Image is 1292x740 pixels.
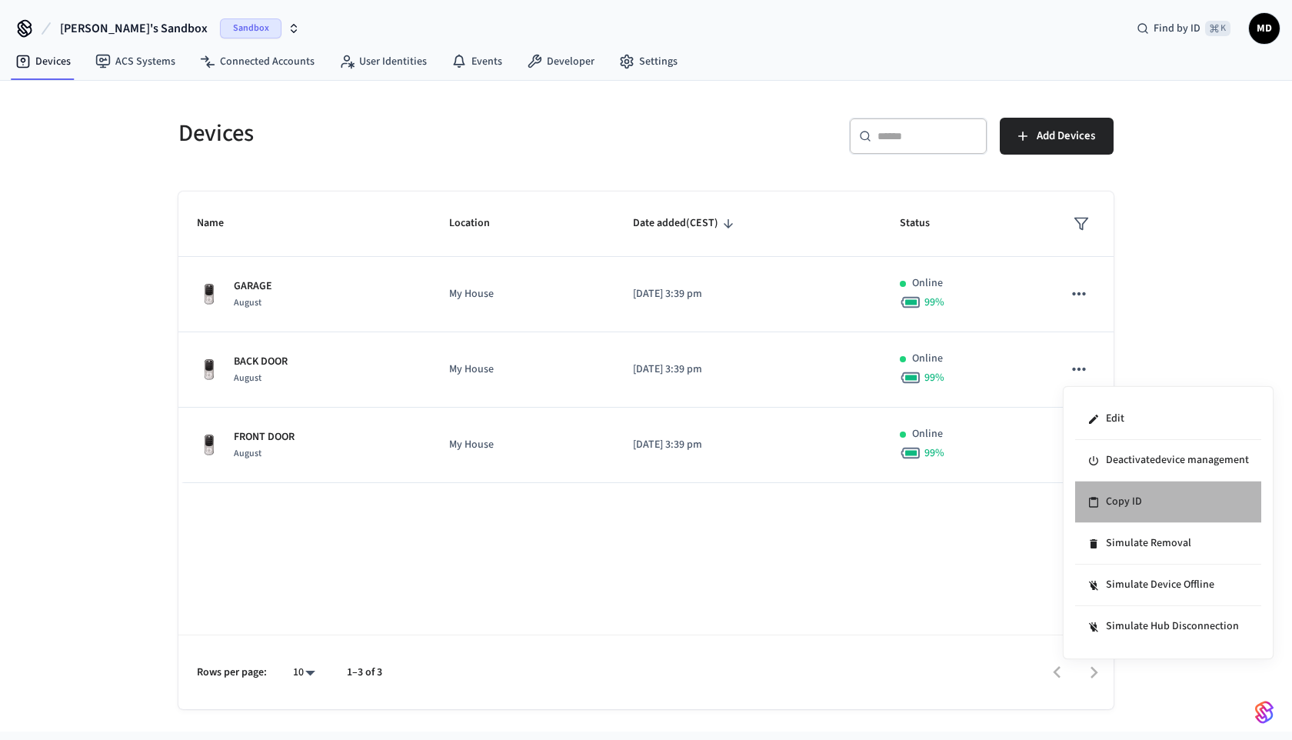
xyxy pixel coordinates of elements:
li: Deactivate device management [1075,440,1261,482]
li: Simulate Removal [1075,523,1261,565]
li: Simulate Device Offline [1075,565,1261,606]
li: Simulate Hub Disconnection [1075,606,1261,647]
li: Edit [1075,398,1261,440]
li: Copy ID [1075,482,1261,523]
img: SeamLogoGradient.69752ec5.svg [1255,700,1274,725]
